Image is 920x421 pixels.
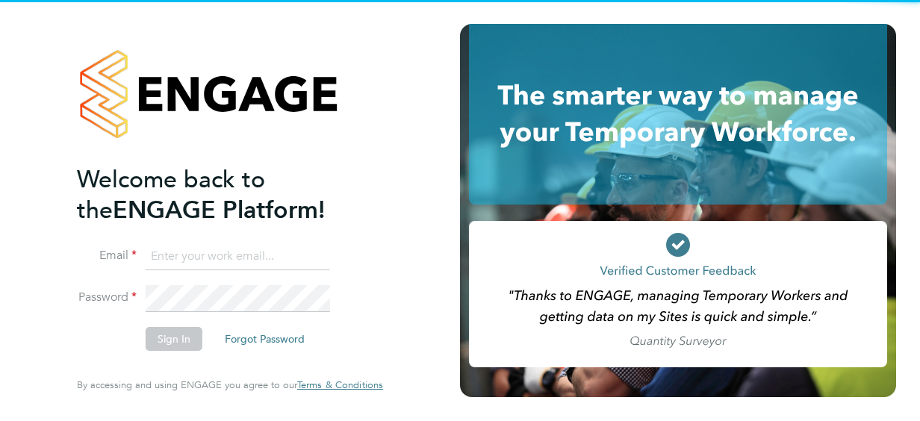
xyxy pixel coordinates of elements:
label: Email [77,248,137,263]
h2: ENGAGE Platform! [77,164,368,225]
span: Terms & Conditions [297,378,383,391]
span: Welcome back to the [77,165,265,225]
input: Enter your work email... [146,243,330,270]
a: Terms & Conditions [297,379,383,391]
button: Sign In [146,327,202,351]
label: Password [77,290,137,305]
button: Forgot Password [213,327,317,351]
span: By accessing and using ENGAGE you agree to our [77,378,383,391]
